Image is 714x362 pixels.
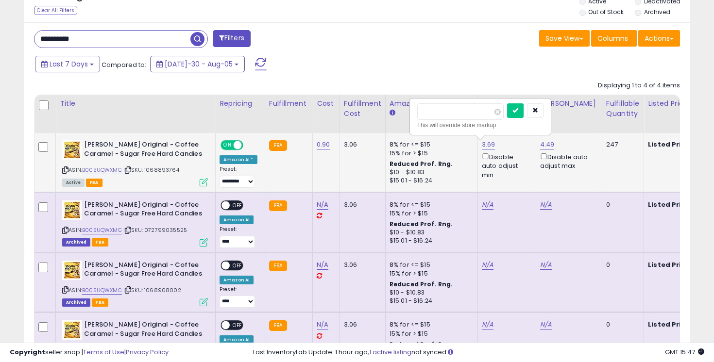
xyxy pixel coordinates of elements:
a: N/A [317,320,328,329]
img: 518RviQhSRL._SL40_.jpg [62,140,82,160]
small: FBA [269,200,287,211]
a: B005UQWXMC [82,286,122,295]
span: OFF [242,141,257,149]
div: Cost [317,99,336,109]
b: Reduced Prof. Rng. [390,220,453,228]
small: FBA [269,140,287,151]
div: Preset: [220,286,257,308]
div: 15% for > $15 [390,269,470,278]
a: B005UQWXMC [82,166,122,174]
b: [PERSON_NAME] Original - Coffee Caramel - Sugar Free Hard Candies [84,320,202,341]
div: Repricing [220,99,261,109]
a: N/A [317,200,328,210]
span: Compared to: [102,60,146,69]
div: Last InventoryLab Update: 1 hour ago, not synced. [253,348,705,357]
div: seller snap | | [10,348,169,357]
div: 0 [606,200,636,209]
div: This will override store markup [417,120,544,130]
span: Last 7 Days [50,59,88,69]
div: $10 - $10.83 [390,168,470,177]
div: Amazon AI [220,276,254,284]
img: 518RviQhSRL._SL40_.jpg [62,261,82,280]
div: 3.06 [344,200,378,209]
span: [DATE]-30 - Aug-05 [165,59,233,69]
div: 0 [606,320,636,329]
div: ASIN: [62,200,208,246]
span: FBA [92,238,108,247]
div: 0 [606,261,636,269]
img: 518RviQhSRL._SL40_.jpg [62,200,82,220]
div: Displaying 1 to 4 of 4 items [598,81,680,90]
span: | SKU: 1068908002 [123,286,181,294]
a: N/A [482,260,493,270]
b: Listed Price: [648,320,692,329]
div: Preset: [220,226,257,248]
span: OFF [230,321,245,329]
a: N/A [540,200,552,210]
div: $10 - $10.83 [390,229,470,237]
div: [PERSON_NAME] [540,99,598,109]
div: Amazon Fees [390,99,474,109]
div: 247 [606,140,636,149]
a: B005UQWXMC [82,226,122,234]
div: 8% for <= $15 [390,261,470,269]
b: Reduced Prof. Rng. [390,280,453,288]
label: Out of Stock [588,8,624,16]
a: 1 active listing [369,347,411,357]
a: 0.90 [317,140,330,149]
small: FBA [269,320,287,331]
div: 15% for > $15 [390,329,470,338]
a: 4.49 [540,140,555,149]
div: Title [60,99,211,109]
b: Listed Price: [648,260,692,269]
button: [DATE]-30 - Aug-05 [150,56,245,72]
div: Clear All Filters [34,6,77,15]
img: 518RviQhSRL._SL40_.jpg [62,320,82,340]
small: FBA [269,261,287,271]
b: [PERSON_NAME] Original - Coffee Caramel - Sugar Free Hard Candies [84,200,202,221]
div: ASIN: [62,261,208,306]
div: ASIN: [62,140,208,185]
a: N/A [317,260,328,270]
span: All listings currently available for purchase on Amazon [62,179,85,187]
span: OFF [230,201,245,209]
span: | SKU: 072799035525 [123,226,187,234]
span: Listings that have been deleted from Seller Central [62,238,90,247]
div: $10 - $10.83 [390,289,470,297]
a: N/A [540,260,552,270]
div: $15.01 - $16.24 [390,237,470,245]
span: Listings that have been deleted from Seller Central [62,298,90,307]
button: Filters [213,30,251,47]
span: ON [221,141,234,149]
div: 15% for > $15 [390,209,470,218]
button: Last 7 Days [35,56,100,72]
button: Actions [638,30,680,47]
div: $15.01 - $16.24 [390,297,470,305]
div: Fulfillable Quantity [606,99,640,119]
div: 8% for <= $15 [390,200,470,209]
div: Amazon AI * [220,155,257,164]
div: Preset: [220,166,257,188]
div: 3.06 [344,261,378,269]
div: 15% for > $15 [390,149,470,158]
a: Terms of Use [83,347,124,357]
div: 3.06 [344,320,378,329]
a: 3.69 [482,140,495,149]
div: 8% for <= $15 [390,320,470,329]
b: Listed Price: [648,200,692,209]
a: Privacy Policy [126,347,169,357]
span: Columns [597,33,628,43]
div: 3.06 [344,140,378,149]
span: FBA [86,179,102,187]
small: Amazon Fees. [390,109,395,117]
a: N/A [482,200,493,210]
div: Fulfillment [269,99,308,109]
span: OFF [230,261,245,269]
span: 2025-08-13 15:47 GMT [665,347,704,357]
div: $15.01 - $16.24 [390,177,470,185]
label: Archived [644,8,670,16]
div: Fulfillment Cost [344,99,381,119]
a: N/A [540,320,552,329]
strong: Copyright [10,347,45,357]
div: Disable auto adjust max [540,151,595,170]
